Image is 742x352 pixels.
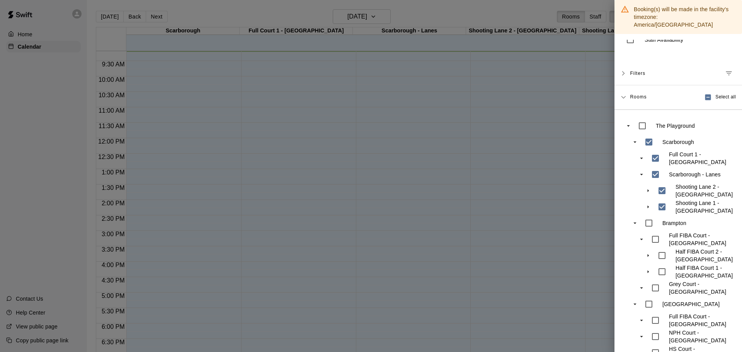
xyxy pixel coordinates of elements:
div: RoomsSelect all [614,85,742,110]
p: Full FIBA Court - [GEOGRAPHIC_DATA] [669,232,731,247]
p: Half FIBA Court 1 - [GEOGRAPHIC_DATA] [676,264,733,279]
p: Staff Availability [645,36,683,44]
span: Rooms [630,93,647,100]
p: The Playground [656,122,695,130]
p: [GEOGRAPHIC_DATA] [662,300,720,308]
div: Booking(s) will be made in the facility's timezone: America/[GEOGRAPHIC_DATA] [634,2,736,32]
p: Full FIBA Court - [GEOGRAPHIC_DATA] [669,313,731,328]
p: Shooting Lane 2 - [GEOGRAPHIC_DATA] [676,183,733,198]
p: NPH Court - [GEOGRAPHIC_DATA] [669,329,731,344]
p: Scarborough - Lanes [669,171,721,178]
p: Grey Court - [GEOGRAPHIC_DATA] [669,280,731,296]
span: Select all [715,93,736,101]
p: Half FIBA Court 2 - [GEOGRAPHIC_DATA] [676,248,733,263]
p: Full Court 1 - [GEOGRAPHIC_DATA] [669,151,731,166]
span: Filters [630,66,645,80]
p: Shooting Lane 1 - [GEOGRAPHIC_DATA] [676,199,733,215]
button: Manage filters [722,66,736,80]
div: FiltersManage filters [614,62,742,85]
p: Brampton [662,219,686,227]
p: Scarborough [662,138,694,146]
